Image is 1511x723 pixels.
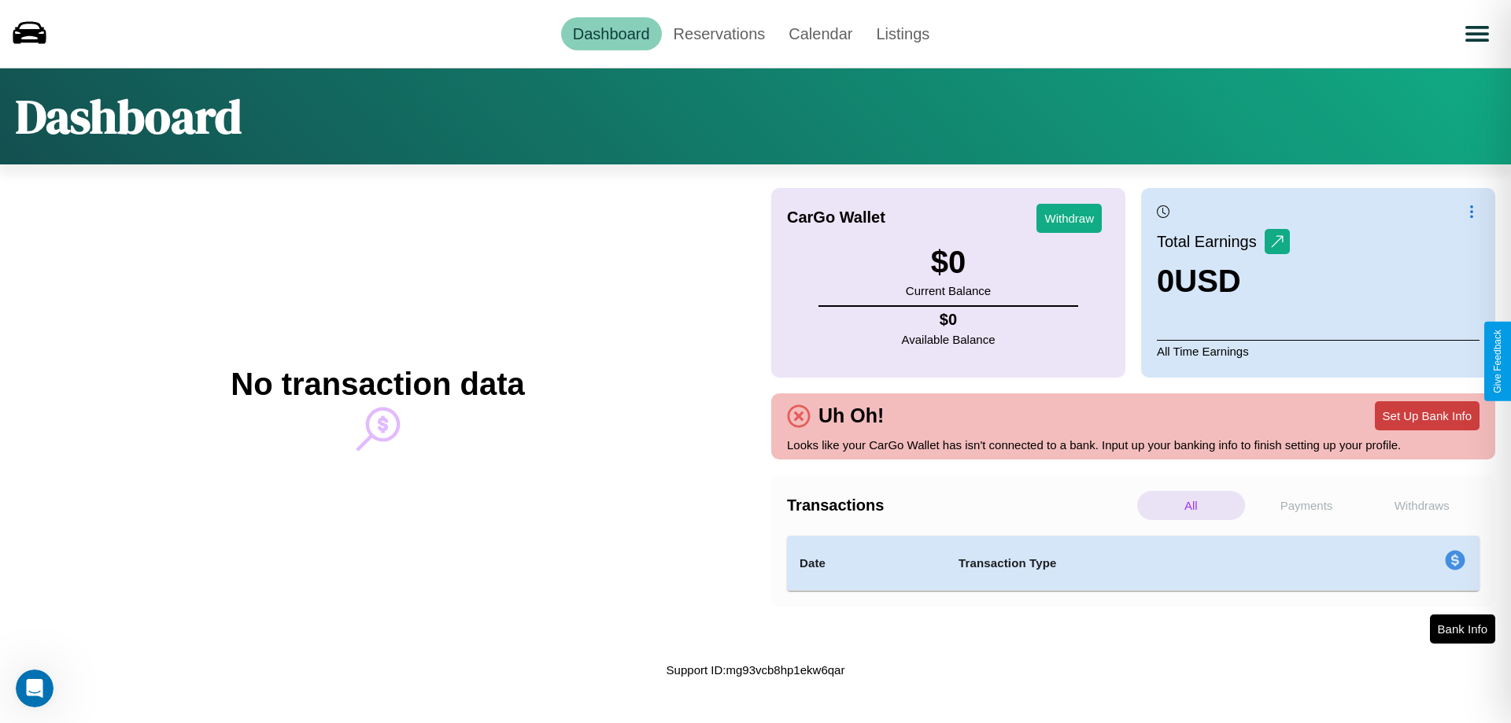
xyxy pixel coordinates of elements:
[1157,264,1290,299] h3: 0 USD
[1375,401,1480,430] button: Set Up Bank Info
[1157,340,1480,362] p: All Time Earnings
[777,17,864,50] a: Calendar
[16,84,242,149] h1: Dashboard
[1492,330,1503,393] div: Give Feedback
[231,367,524,402] h2: No transaction data
[1137,491,1245,520] p: All
[1455,12,1499,56] button: Open menu
[1253,491,1361,520] p: Payments
[787,434,1480,456] p: Looks like your CarGo Wallet has isn't connected to a bank. Input up your banking info to finish ...
[1036,204,1102,233] button: Withdraw
[902,329,996,350] p: Available Balance
[902,311,996,329] h4: $ 0
[1157,227,1265,256] p: Total Earnings
[787,536,1480,591] table: simple table
[662,17,778,50] a: Reservations
[959,554,1316,573] h4: Transaction Type
[787,208,885,227] h4: CarGo Wallet
[1430,614,1495,644] button: Bank Info
[667,659,845,681] p: Support ID: mg93vcb8hp1ekw6qar
[800,554,933,573] h4: Date
[906,245,991,280] h3: $ 0
[561,17,662,50] a: Dashboard
[811,404,892,427] h4: Uh Oh!
[864,17,941,50] a: Listings
[787,496,1133,515] h4: Transactions
[16,670,54,707] iframe: Intercom live chat
[906,280,991,301] p: Current Balance
[1368,491,1476,520] p: Withdraws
